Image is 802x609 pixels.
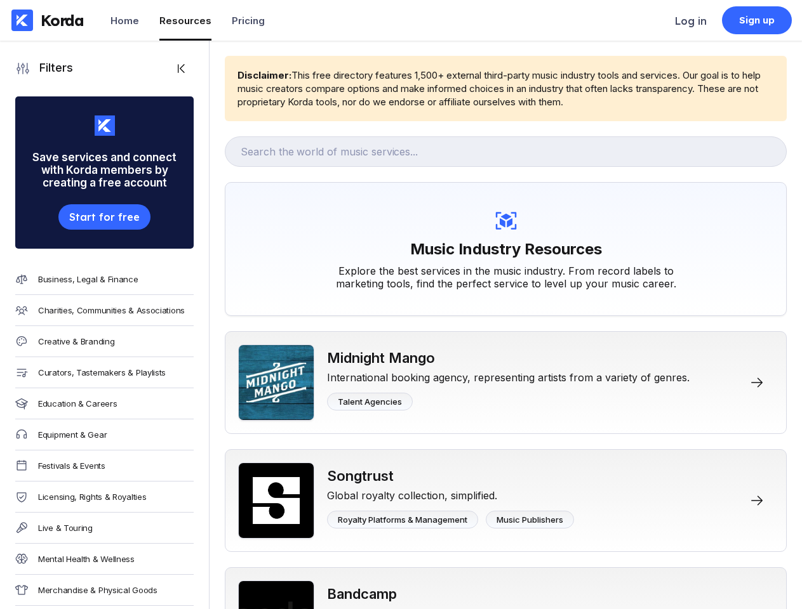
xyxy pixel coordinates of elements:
div: Start for free [69,211,139,223]
a: Live & Touring [15,513,194,544]
div: Explore the best services in the music industry. From record labels to marketing tools, find the ... [316,265,697,290]
div: Business, Legal & Finance [38,274,138,284]
input: Search the world of music services... [225,136,787,167]
div: Creative & Branding [38,336,114,346]
a: Midnight MangoMidnight MangoInternational booking agency, representing artists from a variety of ... [225,331,787,434]
div: Save services and connect with Korda members by creating a free account [15,136,194,204]
a: Merchandise & Physical Goods [15,575,194,606]
div: Merchandise & Physical Goods [38,585,157,595]
div: Home [110,15,139,27]
div: Pricing [232,15,265,27]
a: Creative & Branding [15,326,194,357]
div: Bandcamp [327,586,513,602]
a: SongtrustSongtrustGlobal royalty collection, simplified.Royalty Platforms & ManagementMusic Publi... [225,449,787,552]
a: Business, Legal & Finance [15,264,194,295]
div: Log in [675,15,707,27]
div: Global royalty collection, simplified. [327,484,574,502]
div: Songtrust [327,468,574,484]
div: International booking agency, representing artists from a variety of genres. [327,366,690,384]
div: Music Publishers [497,514,563,525]
a: Licensing, Rights & Royalties [15,481,194,513]
a: Curators, Tastemakers & Playlists [15,357,194,388]
div: Mental Health & Wellness [38,554,135,564]
a: Charities, Communities & Associations [15,295,194,326]
div: Equipment & Gear [38,429,107,440]
div: Sign up [739,14,775,27]
a: Education & Careers [15,388,194,419]
a: Mental Health & Wellness [15,544,194,575]
b: Disclaimer: [237,69,291,81]
div: Talent Agencies [338,396,402,407]
a: Festivals & Events [15,450,194,481]
div: Royalty Platforms & Management [338,514,467,525]
div: Korda [41,11,84,30]
div: Festivals & Events [38,461,105,471]
div: Licensing, Rights & Royalties [38,492,146,502]
div: Curators, Tastemakers & Playlists [38,367,166,377]
button: Start for free [58,204,150,230]
div: Live & Touring [38,523,93,533]
div: Midnight Mango [327,350,690,366]
img: Songtrust [238,462,314,539]
div: Education & Careers [38,398,117,409]
div: Charities, Communities & Associations [38,305,185,315]
h1: Music Industry Resources [410,233,602,265]
div: This free directory features 1,500+ external third-party music industry tools and services. Our g... [237,69,774,108]
a: Equipment & Gear [15,419,194,450]
a: Sign up [722,6,792,34]
div: Resources [159,15,211,27]
div: Filters [30,61,73,76]
img: Midnight Mango [238,344,314,421]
